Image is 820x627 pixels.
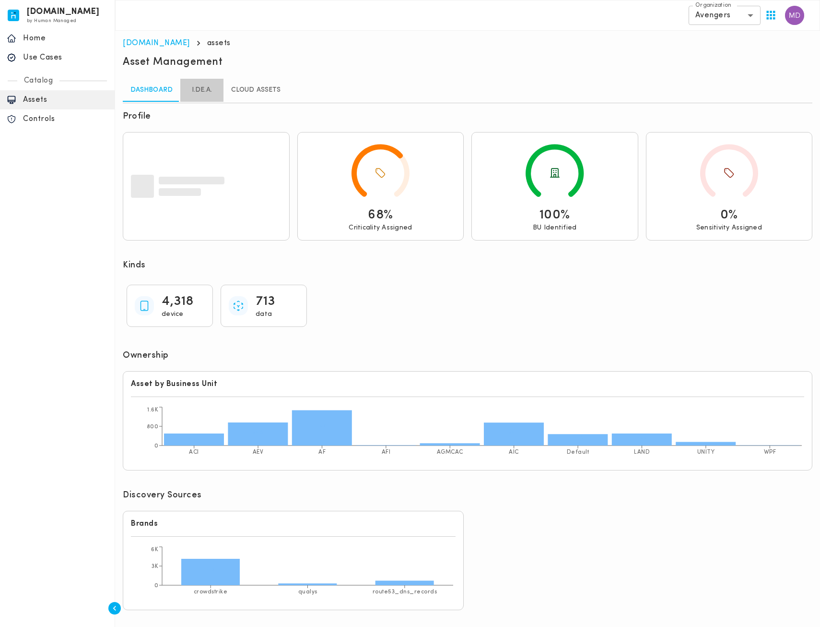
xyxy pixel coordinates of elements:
[180,79,223,102] a: I.DE.A.
[764,449,776,455] tspan: WPF
[23,53,108,62] p: Use Cases
[207,38,231,48] p: assets
[720,206,738,224] p: 0%
[23,95,108,105] p: Assets
[27,18,76,24] span: by Human Managed
[162,310,205,319] p: device
[123,39,190,47] a: [DOMAIN_NAME]
[147,424,159,430] tspan: 800
[123,56,223,69] h5: Asset Management
[382,449,391,455] tspan: AFI
[189,449,199,455] tspan: ACI
[23,34,108,43] p: Home
[509,449,519,455] tspan: AIC
[17,76,60,85] p: Catalog
[697,449,715,455] tspan: UNITY
[785,6,804,25] img: Marc Daniel Jamindang
[154,443,159,449] tspan: 0
[689,6,761,25] div: Avengers
[253,449,264,455] tspan: AEV
[8,10,19,21] img: invicta.io
[298,589,317,595] tspan: qualys
[194,589,228,595] tspan: crowdstrike
[253,430,264,435] text: 958
[316,423,328,429] text: 1.5K
[533,224,576,232] p: BU Identified
[151,547,158,553] tspan: 6K
[123,111,151,122] h6: Profile
[27,9,100,15] h6: [DOMAIN_NAME]
[147,407,158,413] tspan: 1.6K
[256,310,299,319] p: data
[123,38,812,48] nav: breadcrumb
[696,224,762,232] p: Sensitivity Assigned
[781,2,808,29] button: User
[695,1,731,10] label: Organization
[349,224,412,232] p: Criticality Assigned
[154,583,159,589] tspan: 0
[373,589,437,595] tspan: route53_dns_records
[152,564,158,569] tspan: 3K
[509,430,519,435] text: 957
[634,449,650,455] tspan: LAND
[123,490,202,501] h6: Discovery Sources
[318,449,326,455] tspan: AF
[437,449,464,455] tspan: AGMCAC
[567,449,589,455] tspan: Default
[636,435,647,441] text: 499
[131,379,804,389] h6: Asset by Business Unit
[223,79,288,102] a: Cloud Assets
[368,206,393,224] p: 68%
[162,293,194,310] p: 4,318
[573,435,583,441] text: 473
[23,114,108,124] p: Controls
[256,293,275,310] p: 713
[188,435,200,441] text: 500
[131,519,456,529] h6: Brands
[123,79,180,102] a: Dashboard
[205,567,216,573] text: 4.1K
[539,206,570,224] p: 100%
[123,350,169,362] h6: Ownership
[123,260,146,271] h6: Kinds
